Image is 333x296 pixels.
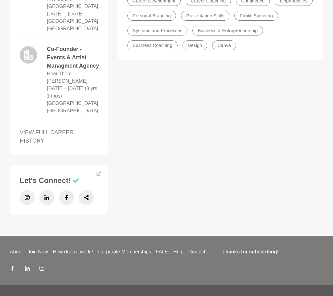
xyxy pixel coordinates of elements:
time: [DATE] – [DATE] (8 yrs 1 mos) [47,86,97,98]
a: Help [171,248,186,256]
time: [DATE] – [DATE] [47,11,84,16]
dd: Hear Them [PERSON_NAME] [47,70,100,85]
a: Instagram [20,190,35,205]
dd: Co-Founder - Events & Artist Managment Agency [47,45,100,70]
a: Facebook [59,190,74,205]
a: Share [79,190,94,205]
a: LinkedIn [25,265,30,273]
a: About [7,248,25,256]
a: Join Now [25,248,51,256]
dd: March 2023 – August 2023 [47,10,84,18]
a: VIEW FULL CAREER HISTORY [20,128,98,145]
dd: March 2015 – March 2023 (8 yrs 1 mos) [47,85,100,100]
dd: [GEOGRAPHIC_DATA], [GEOGRAPHIC_DATA] [47,100,100,115]
a: FAQs [154,248,171,256]
dd: [GEOGRAPHIC_DATA], [GEOGRAPHIC_DATA] [47,18,100,32]
h4: Thanks for subscribing! [222,248,319,256]
img: logo [20,46,37,64]
h3: Let's Connect! [20,176,98,185]
a: Instagram [39,265,44,273]
a: Facebook [10,265,15,273]
a: How does it work? [51,248,96,256]
a: Corporate Memberships [96,248,154,256]
a: Contact [186,248,208,256]
a: LinkedIn [39,190,54,205]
